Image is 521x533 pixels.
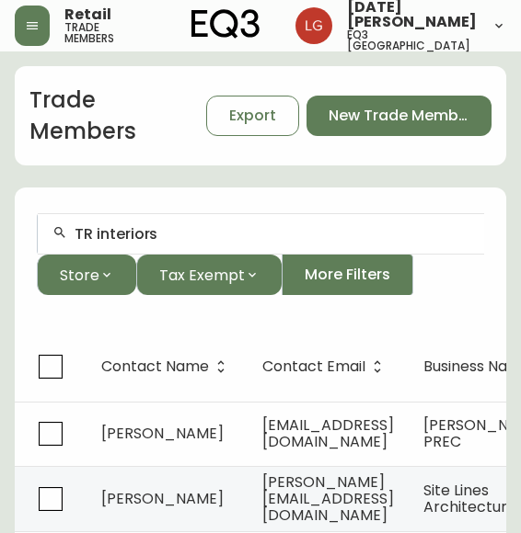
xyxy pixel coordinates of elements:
span: Retail [64,7,111,22]
span: Tax Exempt [159,264,245,287]
span: Store [60,264,99,287]
span: [PERSON_NAME] [101,488,224,509]
span: Contact Email [262,361,365,372]
span: Contact Name [101,361,209,372]
input: Search [75,225,469,243]
button: Tax Exempt [136,255,282,295]
span: Contact Name [101,358,233,375]
span: Export [229,106,276,126]
button: More Filters [282,255,413,295]
h5: trade members [64,22,140,44]
button: Store [37,255,136,295]
span: [PERSON_NAME][EMAIL_ADDRESS][DOMAIN_NAME] [262,471,394,526]
h1: Trade Members [29,85,206,146]
img: 2638f148bab13be18035375ceda1d187 [295,7,332,44]
span: Contact Email [262,358,389,375]
h5: eq3 [GEOGRAPHIC_DATA] [347,29,477,51]
span: [EMAIL_ADDRESS][DOMAIN_NAME] [262,414,394,452]
span: [PERSON_NAME] [101,423,224,444]
button: New Trade Member [307,96,492,136]
span: New Trade Member [329,106,469,126]
span: More Filters [305,265,390,285]
span: Site Lines Architecture [423,480,516,517]
button: Export [206,96,299,136]
img: logo [191,9,260,39]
